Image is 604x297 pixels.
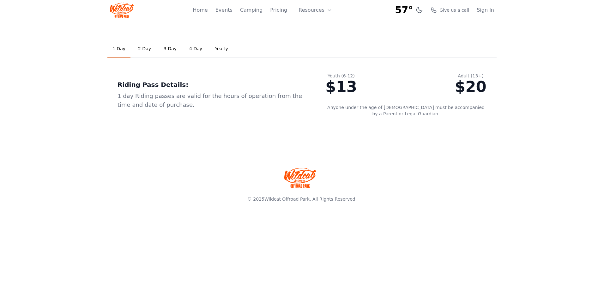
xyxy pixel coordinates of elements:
[325,104,486,117] p: Anyone under the age of [DEMOGRAPHIC_DATA] must be accompanied by a Parent or Legal Guardian.
[193,6,208,14] a: Home
[118,92,305,109] div: 1 day Riding passes are valid for the hours of operation from the time and date of purchase.
[455,73,486,79] div: Adult (13+)
[210,40,233,58] a: Yearly
[247,197,357,202] span: © 2025 . All Rights Reserved.
[240,6,263,14] a: Camping
[118,80,305,89] div: Riding Pass Details:
[325,79,357,94] div: $13
[439,7,469,13] span: Give us a call
[325,73,357,79] div: Youth (6-12)
[477,6,494,14] a: Sign In
[295,4,336,16] button: Resources
[215,6,233,14] a: Events
[395,4,413,16] span: 57°
[270,6,287,14] a: Pricing
[110,3,134,18] img: Wildcat Logo
[184,40,207,58] a: 4 Day
[455,79,486,94] div: $20
[133,40,156,58] a: 2 Day
[107,40,130,58] a: 1 Day
[159,40,182,58] a: 3 Day
[264,197,310,202] a: Wildcat Offroad Park
[431,7,469,13] a: Give us a call
[284,167,316,188] img: Wildcat Offroad park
